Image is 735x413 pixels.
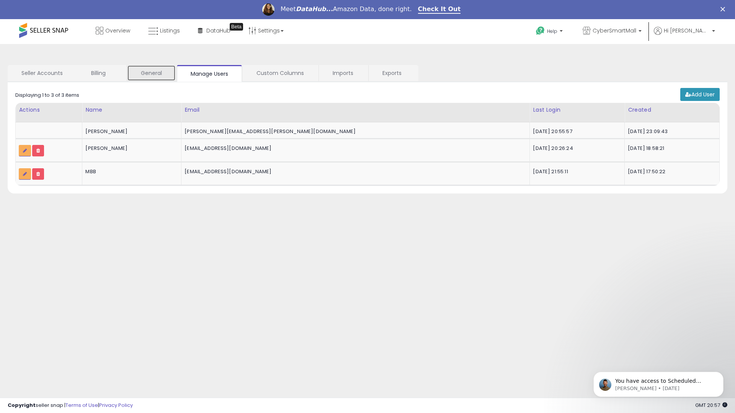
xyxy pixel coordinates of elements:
[243,65,318,81] a: Custom Columns
[120,3,134,18] button: Home
[533,106,621,114] div: Last Login
[12,103,116,124] b: [PERSON_NAME][EMAIL_ADDRESS][PERSON_NAME][DOMAIN_NAME]
[5,3,20,18] button: go back
[177,65,242,82] a: Manage Users
[654,27,715,44] a: Hi [PERSON_NAME]
[369,65,418,81] a: Exports
[47,60,147,77] div: how do i cancel the memebrship
[628,106,716,114] div: Created
[30,143,147,160] div: please reply with exact steps to cancel
[36,148,141,156] div: please reply with exact steps to cancel
[127,65,176,81] a: General
[134,3,148,17] div: Close
[192,19,236,42] a: DataHub
[24,250,30,257] button: Gif picker
[243,19,289,42] a: Settings
[628,145,714,152] div: [DATE] 18:58:21
[582,356,735,409] iframe: Intercom notifications message
[85,128,175,135] div: [PERSON_NAME]
[680,88,720,101] a: Add User
[281,5,412,13] div: Meet Amazon Data, done right.
[53,65,141,72] div: how do i cancel the memebrship
[664,27,710,34] span: Hi [PERSON_NAME]
[577,19,647,44] a: CyberSmartMall
[85,168,175,175] div: MBB
[22,4,34,16] img: Profile image for Support
[628,168,714,175] div: [DATE] 17:50:22
[536,26,545,36] i: Get Help
[296,5,333,13] i: DataHub...
[19,106,79,114] div: Actions
[105,27,130,34] span: Overview
[160,27,180,34] span: Listings
[720,7,728,11] div: Close
[6,83,126,130] div: We'll be back online [DATE]You'll get replies here and to[PERSON_NAME][EMAIL_ADDRESS][PERSON_NAME...
[6,83,147,143] div: Support says…
[12,250,18,257] button: Emoji picker
[7,234,147,247] textarea: Message…
[12,88,119,125] div: We'll be back online [DATE] You'll get replies here and to .
[185,168,524,175] div: [EMAIL_ADDRESS][DOMAIN_NAME]
[6,143,147,169] div: Hummad says…
[85,145,175,152] div: [PERSON_NAME]
[418,5,461,14] a: Check It Out
[15,92,79,99] div: Displaying 1 to 3 of 3 items
[533,128,619,135] div: [DATE] 20:55:57
[142,19,186,42] a: Listings
[90,19,136,42] a: Overview
[185,128,524,135] div: [PERSON_NAME][EMAIL_ADDRESS][PERSON_NAME][DOMAIN_NAME]
[628,128,714,135] div: [DATE] 23:09:43
[37,7,61,13] h1: Support
[85,106,178,114] div: Name
[319,65,367,81] a: Imports
[530,20,570,44] a: Help
[12,131,56,136] div: Support • Just now
[185,145,524,152] div: [EMAIL_ADDRESS][DOMAIN_NAME]
[77,65,126,81] a: Billing
[230,23,243,31] div: Tooltip anchor
[593,27,636,34] span: CyberSmartMall
[547,28,557,34] span: Help
[185,106,526,114] div: Email
[262,3,274,16] img: Profile image for Georgie
[8,65,77,81] a: Seller Accounts
[206,27,230,34] span: DataHub
[6,60,147,83] div: Hummad says…
[533,168,619,175] div: [DATE] 21:55:11
[533,145,619,152] div: [DATE] 20:26:24
[49,250,55,257] button: Start recording
[36,250,42,257] button: Upload attachment
[131,247,144,260] button: Send a message…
